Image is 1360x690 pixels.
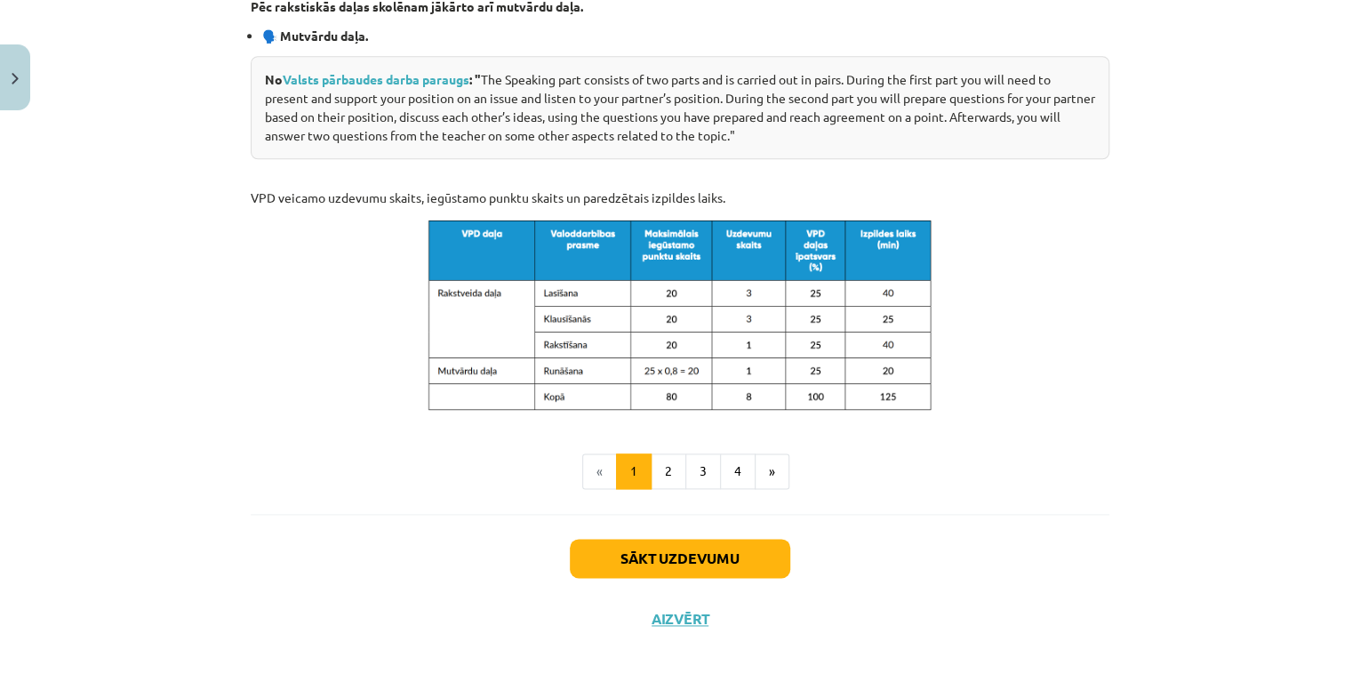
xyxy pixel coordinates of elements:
[685,453,721,489] button: 3
[646,610,714,628] button: Aizvērt
[251,189,1109,207] p: VPD veicamo uzdevumu skaits, iegūstamo punktu skaits un paredzētais izpildes laiks.
[283,71,469,87] a: Valsts pārbaudes darba paraugs
[755,453,789,489] button: »
[12,73,19,84] img: icon-close-lesson-0947bae3869378f0d4975bcd49f059093ad1ed9edebbc8119c70593378902aed.svg
[720,453,756,489] button: 4
[265,71,481,87] strong: No : "
[570,539,790,578] button: Sākt uzdevumu
[251,56,1109,159] div: The Speaking part consists of two parts and is carried out in pairs. During the first part you wi...
[251,453,1109,489] nav: Page navigation example
[262,28,368,44] strong: 🗣️ Mutvārdu daļa.
[616,453,652,489] button: 1
[651,453,686,489] button: 2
